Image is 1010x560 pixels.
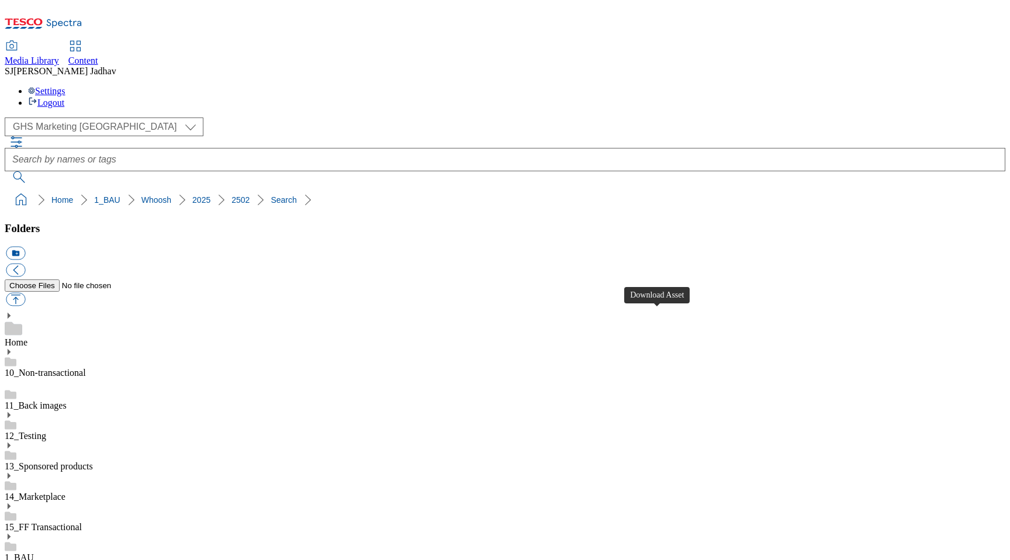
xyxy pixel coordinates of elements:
span: Media Library [5,56,59,65]
a: 14_Marketplace [5,492,65,502]
h3: Folders [5,222,1005,235]
a: 10_Non-transactional [5,368,86,378]
a: 12_Testing [5,431,46,441]
a: 1_BAU [94,195,120,205]
input: Search by names or tags [5,148,1005,171]
a: Settings [28,86,65,96]
a: home [12,191,30,209]
a: Search [271,195,296,205]
span: [PERSON_NAME] Jadhav [13,66,116,76]
nav: breadcrumb [5,189,1005,211]
a: 2502 [231,195,250,205]
a: Logout [28,98,64,108]
a: Home [5,337,27,347]
span: Content [68,56,98,65]
a: Media Library [5,42,59,66]
a: Home [51,195,73,205]
a: 13_Sponsored products [5,461,93,471]
a: 11_Back images [5,400,67,410]
a: Content [68,42,98,66]
a: Whoosh [141,195,171,205]
a: 2025 [192,195,210,205]
span: SJ [5,66,13,76]
a: 15_FF Transactional [5,522,82,532]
